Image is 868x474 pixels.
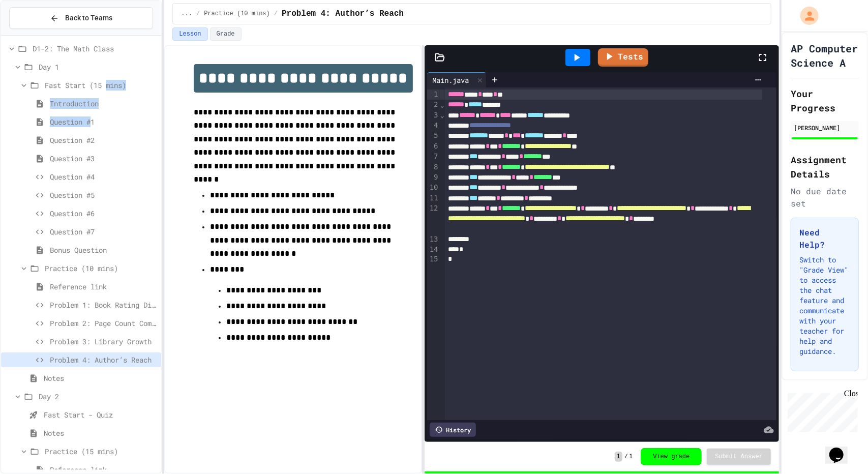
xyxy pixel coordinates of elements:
span: Practice (15 mins) [45,446,157,457]
span: Question #1 [50,116,157,127]
div: 8 [427,162,440,172]
div: 9 [427,172,440,183]
iframe: chat widget [825,433,858,464]
span: Reference link [50,281,157,292]
span: D1-2: The Math Class [33,43,157,54]
span: 1 [615,452,622,462]
div: 3 [427,110,440,121]
span: Fast Start (15 mins) [45,80,157,91]
span: Fold line [440,101,445,109]
a: Tests [598,48,648,67]
span: Submit Answer [715,453,763,461]
div: 6 [427,141,440,152]
span: Question #7 [50,226,157,237]
span: Question #5 [50,190,157,200]
button: Submit Answer [707,449,771,465]
div: 2 [427,100,440,110]
div: 7 [427,152,440,162]
button: View grade [641,448,702,465]
span: Notes [44,428,157,438]
span: Day 1 [39,62,157,72]
div: History [430,423,476,437]
span: Problem 2: Page Count Comparison [50,318,157,329]
div: [PERSON_NAME] [794,123,856,132]
span: / [196,10,200,18]
span: Introduction [50,98,157,109]
div: 4 [427,121,440,131]
span: Notes [44,373,157,383]
h1: AP Computer Science A [791,41,859,70]
div: 10 [427,183,440,193]
button: Grade [210,27,242,41]
div: Chat with us now!Close [4,4,70,65]
span: Question #4 [50,171,157,182]
div: Main.java [427,72,487,87]
span: Question #3 [50,153,157,164]
div: No due date set [791,185,859,210]
div: 12 [427,203,440,234]
span: 1 [629,453,633,461]
span: Question #6 [50,208,157,219]
span: Practice (10 mins) [45,263,157,274]
div: 15 [427,254,440,264]
div: 11 [427,193,440,203]
span: Problem 4: Author’s Reach [50,354,157,365]
span: Bonus Question [50,245,157,255]
h3: Need Help? [799,226,850,251]
div: 13 [427,234,440,245]
div: 5 [427,131,440,141]
span: Fold line [440,111,445,119]
button: Back to Teams [9,7,153,29]
span: Back to Teams [65,13,112,23]
span: Problem 1: Book Rating Difference [50,300,157,310]
span: / [624,453,628,461]
span: Day 2 [39,391,157,402]
button: Lesson [172,27,207,41]
div: 14 [427,245,440,255]
div: 1 [427,90,440,100]
span: / [274,10,278,18]
iframe: chat widget [784,389,858,432]
div: Main.java [427,75,474,85]
h2: Assignment Details [791,153,859,181]
span: Problem 4: Author’s Reach [282,8,404,20]
p: Switch to "Grade View" to access the chat feature and communicate with your teacher for help and ... [799,255,850,357]
h2: Your Progress [791,86,859,115]
span: Practice (10 mins) [204,10,270,18]
div: My Account [790,4,821,27]
span: Fast Start - Quiz [44,409,157,420]
span: Problem 3: Library Growth [50,336,157,347]
span: Question #2 [50,135,157,145]
span: ... [181,10,192,18]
